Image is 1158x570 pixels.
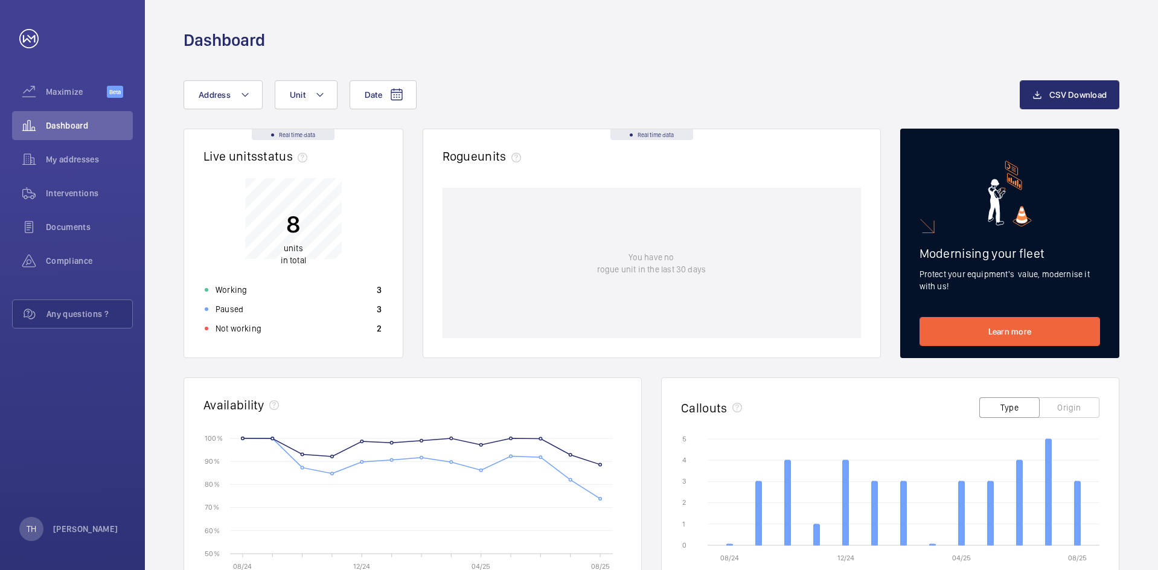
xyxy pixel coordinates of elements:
h2: Rogue [443,149,526,164]
text: 90 % [205,457,220,466]
p: TH [27,523,36,535]
span: Compliance [46,255,133,267]
p: 8 [281,209,306,239]
text: 2 [682,498,686,507]
div: Real time data [610,129,693,140]
text: 04/25 [952,554,971,562]
p: [PERSON_NAME] [53,523,118,535]
span: Beta [107,86,123,98]
a: Learn more [920,317,1101,346]
button: Origin [1039,397,1099,418]
p: Protect your equipment's value, modernise it with us! [920,268,1101,292]
h2: Live units [203,149,312,164]
span: Address [199,90,231,100]
span: CSV Download [1049,90,1107,100]
p: You have no rogue unit in the last 30 days [597,251,706,275]
p: 2 [377,322,382,335]
button: Unit [275,80,337,109]
text: 4 [682,456,686,464]
h2: Callouts [681,400,728,415]
h1: Dashboard [184,29,265,51]
text: 12/24 [837,554,854,562]
text: 5 [682,435,686,443]
p: Not working [216,322,261,335]
p: Working [216,284,247,296]
span: Interventions [46,187,133,199]
text: 60 % [205,526,220,534]
button: Address [184,80,263,109]
button: Type [979,397,1040,418]
text: 0 [682,541,686,549]
text: 08/24 [720,554,739,562]
span: Dashboard [46,120,133,132]
img: marketing-card.svg [988,161,1032,226]
span: Maximize [46,86,107,98]
span: Unit [290,90,305,100]
p: 3 [377,284,382,296]
text: 3 [682,477,686,485]
p: in total [281,242,306,266]
text: 70 % [205,503,219,511]
span: units [284,243,303,253]
text: 1 [682,520,685,528]
text: 50 % [205,549,220,557]
span: status [257,149,312,164]
h2: Modernising your fleet [920,246,1101,261]
text: 08/25 [1068,554,1087,562]
span: Documents [46,221,133,233]
span: units [478,149,526,164]
button: Date [350,80,417,109]
text: 80 % [205,480,220,488]
div: Real time data [252,129,334,140]
span: Date [365,90,382,100]
text: 100 % [205,434,223,442]
h2: Availability [203,397,264,412]
span: My addresses [46,153,133,165]
span: Any questions ? [46,308,132,320]
p: 3 [377,303,382,315]
p: Paused [216,303,243,315]
button: CSV Download [1020,80,1119,109]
